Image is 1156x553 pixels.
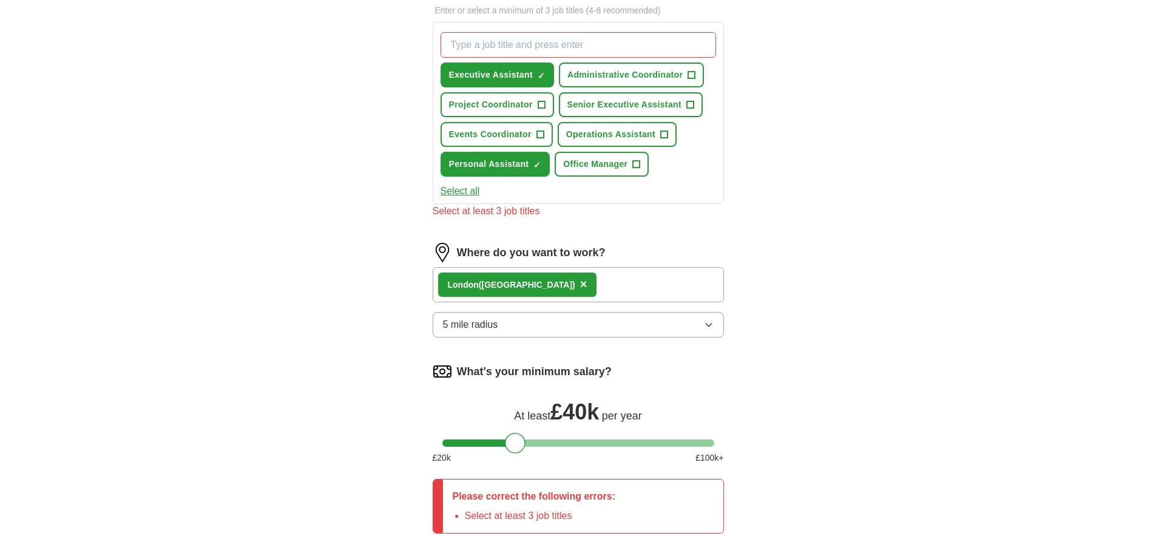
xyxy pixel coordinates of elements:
[465,509,616,523] li: Select at least 3 job titles
[433,452,451,464] span: £ 20 k
[449,128,532,141] span: Events Coordinator
[457,364,612,380] label: What's your minimum salary?
[555,152,649,177] button: Office Manager
[563,158,627,171] span: Office Manager
[433,204,724,219] div: Select at least 3 job titles
[558,122,677,147] button: Operations Assistant
[441,63,554,87] button: Executive Assistant✓
[441,92,554,117] button: Project Coordinator
[533,160,541,170] span: ✓
[449,69,533,81] span: Executive Assistant
[441,152,550,177] button: Personal Assistant✓
[433,312,724,338] button: 5 mile radius
[479,280,575,290] span: ([GEOGRAPHIC_DATA])
[433,243,452,262] img: location.png
[550,399,599,424] span: £ 40k
[566,128,655,141] span: Operations Assistant
[433,4,724,17] p: Enter or select a minimum of 3 job titles (4-8 recommended)
[441,122,553,147] button: Events Coordinator
[449,98,533,111] span: Project Coordinator
[559,92,703,117] button: Senior Executive Assistant
[457,245,606,261] label: Where do you want to work?
[448,279,575,291] div: don
[580,276,587,294] button: ×
[580,277,587,291] span: ×
[695,452,723,464] span: £ 100 k+
[602,410,642,422] span: per year
[559,63,704,87] button: Administrative Coordinator
[449,158,529,171] span: Personal Assistant
[567,98,681,111] span: Senior Executive Assistant
[448,280,464,290] strong: Lon
[443,317,498,332] span: 5 mile radius
[453,489,616,504] p: Please correct the following errors:
[567,69,683,81] span: Administrative Coordinator
[441,184,480,198] button: Select all
[433,362,452,381] img: salary.png
[538,71,545,81] span: ✓
[441,32,716,58] input: Type a job title and press enter
[514,410,550,422] span: At least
